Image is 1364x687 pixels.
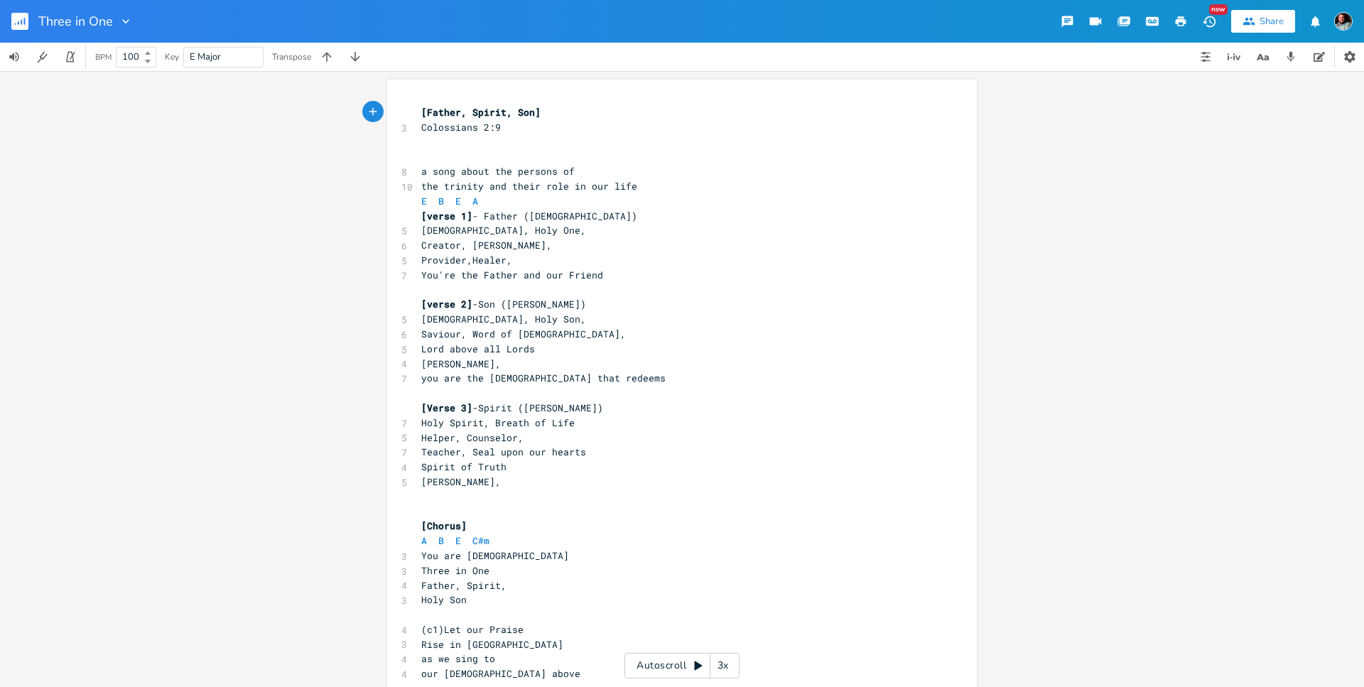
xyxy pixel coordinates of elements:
div: Autoscroll [624,653,740,678]
span: Saviour, Word of [DEMOGRAPHIC_DATA], [421,328,626,340]
span: E [455,195,461,207]
button: Share [1231,10,1295,33]
span: You are [DEMOGRAPHIC_DATA] [421,549,569,562]
span: [PERSON_NAME], [421,475,501,488]
span: you are the [DEMOGRAPHIC_DATA] that redeems [421,372,666,384]
span: A [421,534,427,547]
span: -Spirit ([PERSON_NAME]) [421,401,603,414]
span: Spirit of Truth [421,460,507,473]
span: our [DEMOGRAPHIC_DATA] above [421,667,580,680]
span: Three in One [38,15,113,28]
span: B [438,195,444,207]
span: -Son ([PERSON_NAME]) [421,298,586,310]
span: A [472,195,478,207]
span: [PERSON_NAME], [421,357,501,370]
span: the trinity and their role in our life [421,180,637,193]
span: Three in One [421,564,489,577]
span: B [438,534,444,547]
span: E [421,195,427,207]
span: (c1)Let our Praise [421,623,524,636]
span: as we sing to [421,652,495,665]
span: [verse 1] [421,210,472,222]
span: Holy Spirit, Breath of Life [421,416,575,429]
div: 3x [710,653,736,678]
div: New [1209,4,1228,15]
span: C#m [472,534,489,547]
span: Teacher, Seal upon our hearts [421,445,586,458]
span: [Chorus] [421,519,467,532]
span: Helper, Counselor, [421,431,524,444]
span: [DEMOGRAPHIC_DATA], Holy One, [421,224,586,237]
span: Father, Spirit, [421,579,507,592]
span: [Father, Spirit, Son] [421,106,541,119]
span: - Father ([DEMOGRAPHIC_DATA]) [421,210,637,222]
span: [verse 2] [421,298,472,310]
span: Provider,Healer, [421,254,512,266]
span: E Major [190,50,221,63]
span: Rise in [GEOGRAPHIC_DATA] [421,638,563,651]
span: E [455,534,461,547]
span: [Verse 3] [421,401,472,414]
div: Share [1260,15,1284,28]
img: Chris Luchies [1334,12,1353,31]
div: BPM [95,53,112,61]
span: a song about the persons of [421,165,575,178]
button: New [1195,9,1223,34]
span: Creator, [PERSON_NAME], [421,239,552,251]
span: Holy Son [421,593,467,606]
span: Colossians 2:9 [421,121,501,134]
span: You're the Father and our Friend [421,269,603,281]
div: Transpose [272,53,311,61]
span: [DEMOGRAPHIC_DATA], Holy Son, [421,313,586,325]
div: Key [165,53,179,61]
span: Lord above all Lords [421,342,535,355]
